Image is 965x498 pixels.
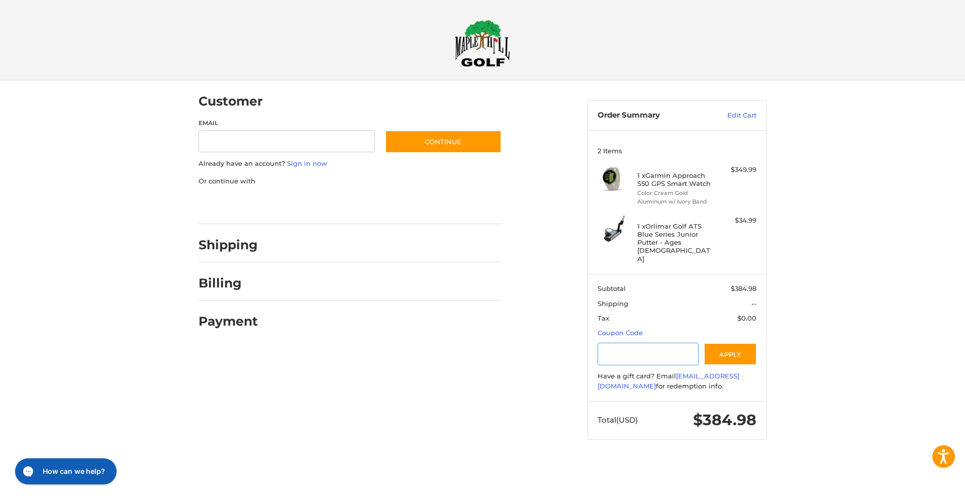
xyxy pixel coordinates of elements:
label: Email [199,119,375,128]
button: Apply [704,343,757,365]
div: $349.99 [717,165,756,175]
input: Gift Certificate or Coupon Code [598,343,699,365]
h4: 1 x Orlimar Golf ATS Blue Series Junior Putter - Ages [DEMOGRAPHIC_DATA] [637,222,714,263]
span: $0.00 [737,314,756,322]
h2: Payment [199,314,258,329]
a: [EMAIL_ADDRESS][DOMAIN_NAME] [598,372,739,390]
a: Edit Cart [706,111,756,121]
iframe: Gorgias live chat messenger [10,455,120,488]
a: Coupon Code [598,329,643,337]
iframe: PayPal-paypal [195,196,270,214]
h2: Shipping [199,237,258,253]
h2: Billing [199,275,257,291]
li: Color Cream Gold Aluminum w/ Ivory Band [637,189,714,206]
button: Continue [385,130,502,153]
h4: 1 x Garmin Approach S50 GPS Smart Watch [637,171,714,188]
p: Already have an account? [199,159,502,169]
iframe: PayPal-venmo [365,196,441,214]
span: $384.98 [731,284,756,292]
span: -- [751,300,756,308]
div: $34.99 [717,216,756,226]
iframe: PayPal-paylater [280,196,356,214]
p: Or continue with [199,176,502,186]
span: Subtotal [598,284,626,292]
h3: 2 Items [598,147,756,155]
img: Maple Hill Golf [455,20,510,67]
div: Have a gift card? Email for redemption info. [598,371,756,391]
h2: Customer [199,93,263,109]
h3: Order Summary [598,111,706,121]
span: Tax [598,314,609,322]
span: $384.98 [693,411,756,429]
span: Total (USD) [598,415,638,425]
span: Shipping [598,300,628,308]
a: Sign in now [287,159,327,167]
